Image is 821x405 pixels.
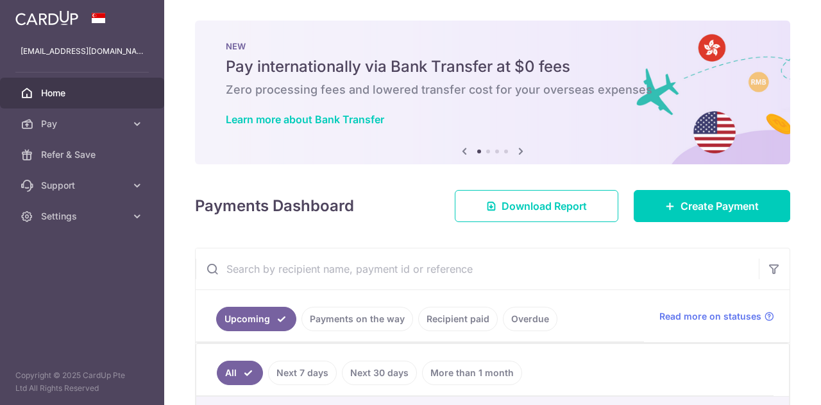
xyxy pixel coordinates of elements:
[268,361,337,385] a: Next 7 days
[681,198,759,214] span: Create Payment
[41,148,126,161] span: Refer & Save
[503,307,557,331] a: Overdue
[196,248,759,289] input: Search by recipient name, payment id or reference
[502,198,587,214] span: Download Report
[226,82,759,98] h6: Zero processing fees and lowered transfer cost for your overseas expenses
[41,117,126,130] span: Pay
[21,45,144,58] p: [EMAIL_ADDRESS][DOMAIN_NAME]
[659,310,774,323] a: Read more on statuses
[226,56,759,77] h5: Pay internationally via Bank Transfer at $0 fees
[226,113,384,126] a: Learn more about Bank Transfer
[455,190,618,222] a: Download Report
[15,10,78,26] img: CardUp
[41,210,126,223] span: Settings
[195,194,354,218] h4: Payments Dashboard
[418,307,498,331] a: Recipient paid
[634,190,790,222] a: Create Payment
[226,41,759,51] p: NEW
[41,87,126,99] span: Home
[216,307,296,331] a: Upcoming
[195,21,790,164] img: Bank transfer banner
[301,307,413,331] a: Payments on the way
[342,361,417,385] a: Next 30 days
[41,179,126,192] span: Support
[659,310,761,323] span: Read more on statuses
[422,361,522,385] a: More than 1 month
[217,361,263,385] a: All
